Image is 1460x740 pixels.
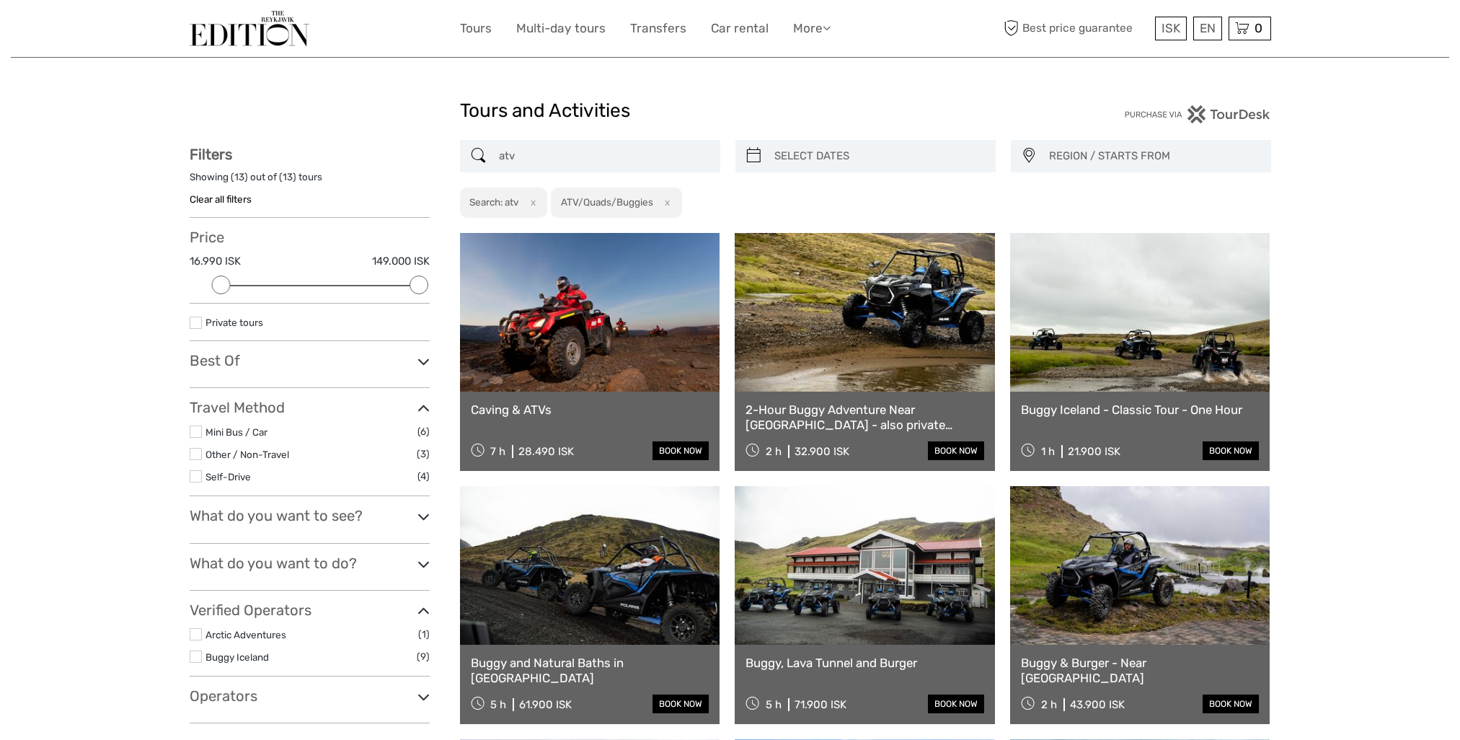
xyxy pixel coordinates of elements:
[190,229,430,246] h3: Price
[1068,445,1120,458] div: 21.900 ISK
[1021,656,1260,685] a: Buggy & Burger - Near [GEOGRAPHIC_DATA]
[521,195,540,210] button: x
[652,441,709,460] a: book now
[190,254,241,269] label: 16.990 ISK
[711,18,769,39] a: Car rental
[418,626,430,643] span: (1)
[205,317,263,328] a: Private tours
[795,698,846,711] div: 71.900 ISK
[746,402,984,432] a: 2-Hour Buggy Adventure Near [GEOGRAPHIC_DATA] - also private option
[205,449,289,460] a: Other / Non-Travel
[516,18,606,39] a: Multi-day tours
[205,629,286,640] a: Arctic Adventures
[490,445,505,458] span: 7 h
[460,18,492,39] a: Tours
[417,648,430,665] span: (9)
[190,687,430,705] h3: Operators
[190,170,430,193] div: Showing ( ) out of ( ) tours
[471,656,709,685] a: Buggy and Natural Baths in [GEOGRAPHIC_DATA]
[190,193,252,205] a: Clear all filters
[190,507,430,524] h3: What do you want to see?
[1041,445,1055,458] span: 1 h
[460,100,1001,123] h1: Tours and Activities
[630,18,686,39] a: Transfers
[928,695,984,713] a: book now
[795,445,849,458] div: 32.900 ISK
[1043,144,1264,168] button: REGION / STARTS FROM
[234,170,244,184] label: 13
[205,471,251,483] a: Self-Drive
[1203,695,1259,713] a: book now
[493,144,713,169] input: SEARCH
[652,695,709,713] a: book now
[766,445,782,458] span: 2 h
[769,144,988,169] input: SELECT DATES
[205,426,267,438] a: Mini Bus / Car
[766,698,782,711] span: 5 h
[1070,698,1125,711] div: 43.900 ISK
[190,555,430,572] h3: What do you want to do?
[190,352,430,369] h3: Best Of
[518,445,574,458] div: 28.490 ISK
[1001,17,1151,40] span: Best price guarantee
[1203,441,1259,460] a: book now
[1193,17,1222,40] div: EN
[417,468,430,485] span: (4)
[655,195,675,210] button: x
[1124,105,1270,123] img: PurchaseViaTourDesk.png
[1021,402,1260,417] a: Buggy Iceland - Classic Tour - One Hour
[1041,698,1057,711] span: 2 h
[928,441,984,460] a: book now
[1252,21,1265,35] span: 0
[190,602,430,619] h3: Verified Operators
[471,402,709,417] a: Caving & ATVs
[372,254,430,269] label: 149.000 ISK
[190,11,309,46] img: The Reykjavík Edition
[561,196,653,208] h2: ATV/Quads/Buggies
[190,146,232,163] strong: Filters
[469,196,518,208] h2: Search: atv
[205,651,269,663] a: Buggy Iceland
[519,698,572,711] div: 61.900 ISK
[746,656,984,670] a: Buggy, Lava Tunnel and Burger
[417,446,430,462] span: (3)
[417,423,430,440] span: (6)
[793,18,831,39] a: More
[1162,21,1180,35] span: ISK
[490,698,506,711] span: 5 h
[190,399,430,416] h3: Travel Method
[283,170,293,184] label: 13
